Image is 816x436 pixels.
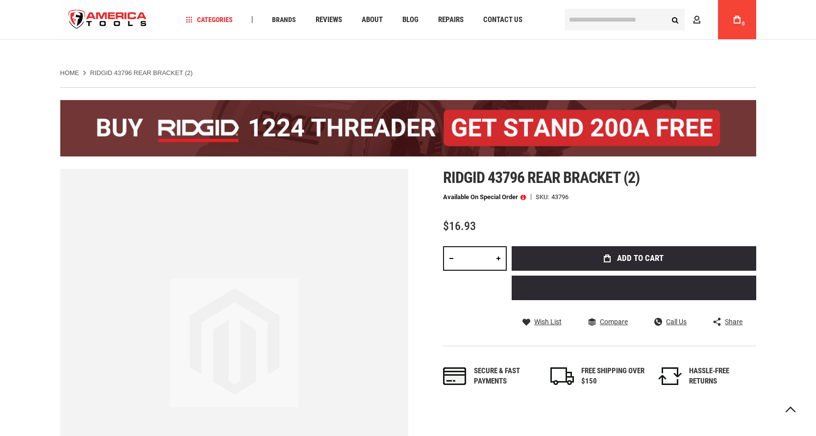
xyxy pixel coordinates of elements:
[479,13,527,26] a: Contact Us
[60,100,756,156] img: BOGO: Buy the RIDGID® 1224 Threader (26092), get the 92467 200A Stand FREE!
[689,366,753,387] div: HASSLE-FREE RETURNS
[362,16,383,24] span: About
[60,1,155,38] a: store logo
[443,168,640,187] span: Ridgid 43796 rear bracket (2)
[600,318,628,325] span: Compare
[181,13,237,26] a: Categories
[550,367,574,385] img: shipping
[60,1,155,38] img: America Tools
[268,13,300,26] a: Brands
[357,13,387,26] a: About
[186,16,233,23] span: Categories
[170,279,298,407] img: image.jpg
[474,366,538,387] div: Secure & fast payments
[725,318,742,325] span: Share
[666,318,687,325] span: Call Us
[60,69,79,77] a: Home
[434,13,468,26] a: Repairs
[483,16,522,24] span: Contact Us
[581,366,645,387] div: FREE SHIPPING OVER $150
[617,254,664,262] span: Add to Cart
[398,13,423,26] a: Blog
[551,194,569,200] div: 43796
[443,194,526,201] p: Available on Special Order
[512,246,756,271] button: Add to Cart
[588,317,628,326] a: Compare
[311,13,346,26] a: Reviews
[402,16,419,24] span: Blog
[90,69,193,77] strong: RIDGID 43796 REAR BRACKET (2)
[742,21,745,26] span: 0
[654,317,687,326] a: Call Us
[534,318,562,325] span: Wish List
[536,194,551,200] strong: SKU
[522,317,562,326] a: Wish List
[316,16,342,24] span: Reviews
[658,367,682,385] img: returns
[272,16,296,23] span: Brands
[666,10,685,29] button: Search
[443,367,467,385] img: payments
[443,219,476,233] span: $16.93
[438,16,464,24] span: Repairs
